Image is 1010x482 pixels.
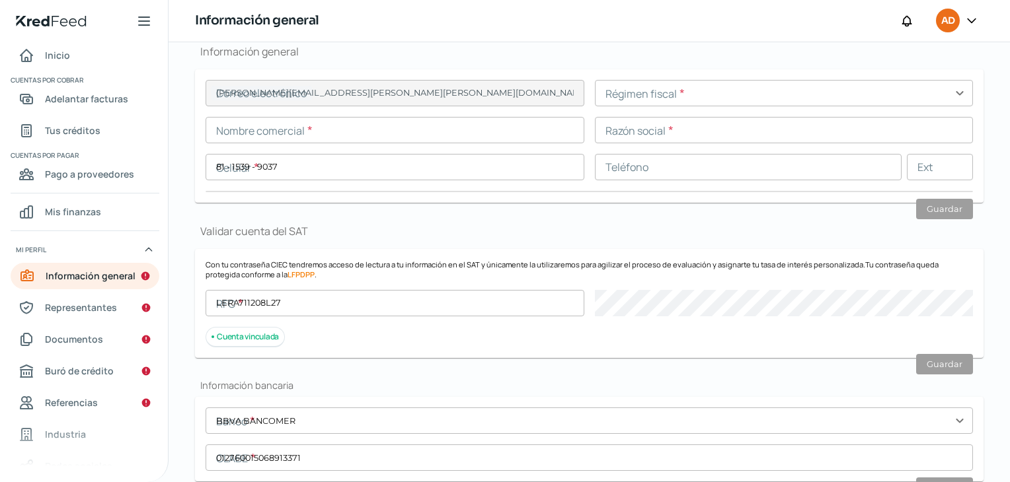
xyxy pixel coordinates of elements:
[11,42,159,69] a: Inicio
[916,354,973,374] button: Guardar
[45,90,128,107] span: Adelantar facturas
[11,421,159,448] a: Industria
[45,203,101,220] span: Mis finanzas
[195,224,984,238] h1: Validar cuenta del SAT
[45,394,98,411] span: Referencias
[206,259,973,279] p: Con tu contraseña CIEC tendremos acceso de lectura a tu información en el SAT y únicamente la uti...
[195,379,984,392] h2: Información bancaria
[45,458,112,474] span: Redes sociales
[11,390,159,416] a: Referencias
[11,118,159,144] a: Tus créditos
[11,149,157,161] span: Cuentas por pagar
[11,326,159,353] a: Documentos
[45,362,114,379] span: Buró de crédito
[206,327,285,347] div: Cuenta vinculada
[11,453,159,479] a: Redes sociales
[11,358,159,384] a: Buró de crédito
[45,122,100,139] span: Tus créditos
[195,11,319,30] h1: Información general
[11,74,157,86] span: Cuentas por cobrar
[11,263,159,289] a: Información general
[941,13,954,29] span: AD
[45,47,70,63] span: Inicio
[11,86,159,112] a: Adelantar facturas
[45,331,103,347] span: Documentos
[11,161,159,188] a: Pago a proveedores
[45,299,117,316] span: Representantes
[11,294,159,321] a: Representantes
[195,44,984,59] h1: Información general
[46,267,136,284] span: Información general
[288,269,315,279] a: LFPDPP
[16,244,46,256] span: Mi perfil
[11,199,159,225] a: Mis finanzas
[45,166,134,182] span: Pago a proveedores
[916,199,973,219] button: Guardar
[45,426,86,442] span: Industria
